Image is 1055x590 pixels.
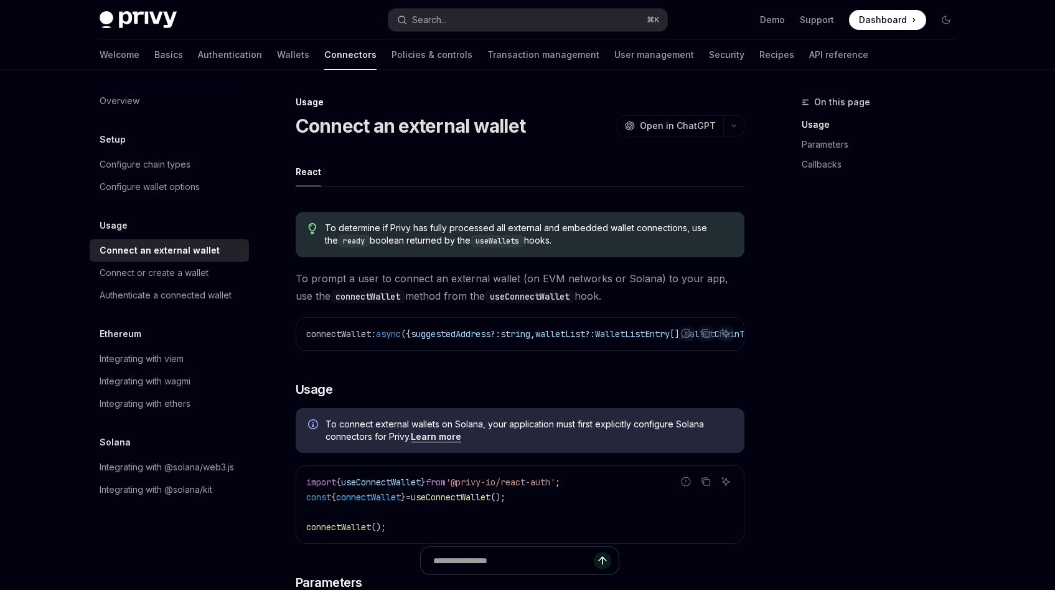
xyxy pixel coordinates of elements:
[936,10,956,30] button: Toggle dark mode
[392,40,472,70] a: Policies & controls
[406,492,411,503] span: =
[100,482,212,497] div: Integrating with @solana/kit
[802,115,966,135] a: Usage
[471,235,524,247] code: useWallets
[401,492,406,503] span: }
[325,222,731,247] span: To determine if Privy has fully processed all external and embedded wallet connections, use the b...
[678,325,694,341] button: Report incorrect code
[433,547,594,574] input: Ask a question...
[585,328,595,340] span: ?:
[90,239,249,262] a: Connect an external wallet
[500,328,530,340] span: string
[595,328,670,340] span: WalletListEntry
[296,270,744,305] span: To prompt a user to connect an external wallet (on EVM networks or Solana) to your app, use the m...
[718,325,734,341] button: Ask AI
[296,115,526,137] h1: Connect an external wallet
[594,552,611,569] button: Send message
[90,262,249,284] a: Connect or create a wallet
[296,96,744,108] div: Usage
[388,9,667,31] button: Search...⌘K
[326,418,732,443] span: To connect external wallets on Solana, your application must first explicitly configure Solana co...
[802,155,966,174] a: Callbacks
[647,15,660,25] span: ⌘ K
[809,40,868,70] a: API reference
[306,328,371,340] span: connectWallet
[814,95,870,110] span: On this page
[90,176,249,198] a: Configure wallet options
[100,11,177,29] img: dark logo
[308,223,317,234] svg: Tip
[100,179,200,194] div: Configure wallet options
[277,40,309,70] a: Wallets
[760,14,785,26] a: Demo
[198,40,262,70] a: Authentication
[100,374,190,389] div: Integrating with wagmi
[640,120,716,132] span: Open in ChatGPT
[90,370,249,393] a: Integrating with wagmi
[487,40,599,70] a: Transaction management
[678,473,694,490] button: Report incorrect code
[336,477,341,488] span: {
[331,290,405,303] code: connectWallet
[371,521,386,533] span: ();
[90,348,249,370] a: Integrating with viem
[100,326,141,341] h5: Ethereum
[698,325,714,341] button: Copy the contents from the code block
[411,492,490,503] span: useConnectWallet
[90,90,249,112] a: Overview
[412,12,447,27] div: Search...
[490,492,505,503] span: ();
[100,93,139,108] div: Overview
[306,477,336,488] span: import
[849,10,926,30] a: Dashboard
[800,14,834,26] a: Support
[759,40,794,70] a: Recipes
[90,153,249,176] a: Configure chain types
[490,328,500,340] span: ?:
[306,492,331,503] span: const
[100,265,209,280] div: Connect or create a wallet
[296,157,321,186] button: React
[90,393,249,415] a: Integrating with ethers
[90,478,249,501] a: Integrating with @solana/kit
[617,115,723,136] button: Open in ChatGPT
[338,235,370,247] code: ready
[90,456,249,478] a: Integrating with @solana/web3.js
[331,492,336,503] span: {
[530,328,535,340] span: ,
[100,288,232,303] div: Authenticate a connected wallet
[446,477,555,488] span: '@privy-io/react-auth'
[698,473,714,490] button: Copy the contents from the code block
[411,328,490,340] span: suggestedAddress
[426,477,446,488] span: from
[100,460,234,475] div: Integrating with @solana/web3.js
[90,284,249,307] a: Authenticate a connected wallet
[709,40,744,70] a: Security
[371,328,376,340] span: :
[535,328,585,340] span: walletList
[341,477,421,488] span: useConnectWallet
[308,419,321,432] svg: Info
[421,477,426,488] span: }
[401,328,411,340] span: ({
[336,492,401,503] span: connectWallet
[100,396,190,411] div: Integrating with ethers
[802,135,966,155] a: Parameters
[859,14,907,26] span: Dashboard
[411,431,461,442] a: Learn more
[614,40,694,70] a: User management
[154,40,183,70] a: Basics
[100,351,184,366] div: Integrating with viem
[100,157,190,172] div: Configure chain types
[100,40,139,70] a: Welcome
[306,521,371,533] span: connectWallet
[324,40,377,70] a: Connectors
[100,243,220,258] div: Connect an external wallet
[100,218,128,233] h5: Usage
[670,328,685,340] span: [],
[296,381,333,398] span: Usage
[100,132,126,147] h5: Setup
[376,328,401,340] span: async
[718,473,734,490] button: Ask AI
[555,477,560,488] span: ;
